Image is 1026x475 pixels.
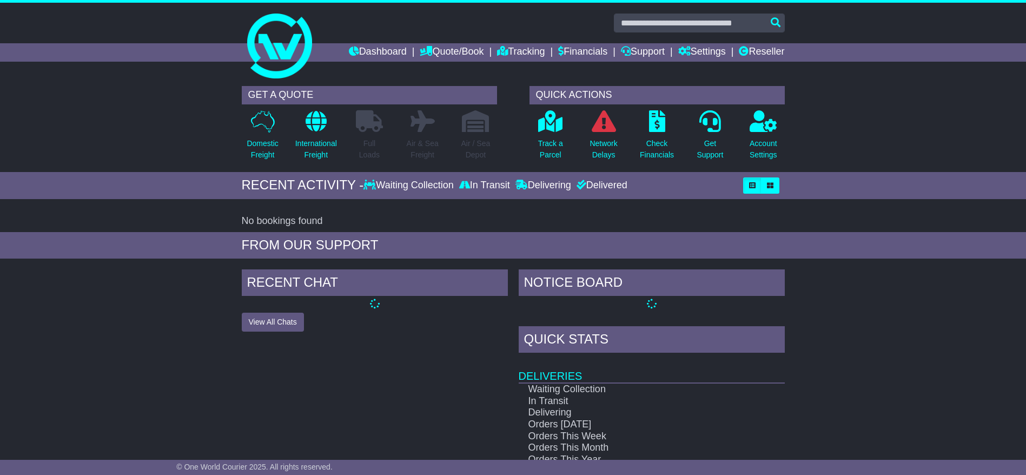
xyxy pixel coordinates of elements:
p: International Freight [295,138,337,161]
td: Orders This Month [519,442,746,454]
div: GET A QUOTE [242,86,497,104]
td: In Transit [519,395,746,407]
p: Network Delays [590,138,617,161]
div: QUICK ACTIONS [529,86,785,104]
td: Waiting Collection [519,383,746,395]
a: Settings [678,43,726,62]
a: Reseller [739,43,784,62]
a: InternationalFreight [295,110,337,167]
a: Track aParcel [538,110,564,167]
div: No bookings found [242,215,785,227]
td: Delivering [519,407,746,419]
a: Dashboard [349,43,407,62]
p: Track a Parcel [538,138,563,161]
div: Delivering [513,180,574,192]
a: DomesticFreight [246,110,279,167]
a: Quote/Book [420,43,484,62]
a: GetSupport [696,110,724,167]
p: Full Loads [356,138,383,161]
a: NetworkDelays [589,110,618,167]
div: FROM OUR SUPPORT [242,237,785,253]
td: Orders This Week [519,431,746,443]
td: Orders This Year [519,454,746,466]
td: Orders [DATE] [519,419,746,431]
p: Air & Sea Freight [407,138,439,161]
p: Domestic Freight [247,138,278,161]
div: Delivered [574,180,627,192]
p: Check Financials [640,138,674,161]
a: AccountSettings [749,110,778,167]
button: View All Chats [242,313,304,332]
div: Waiting Collection [363,180,456,192]
div: In Transit [456,180,513,192]
div: RECENT ACTIVITY - [242,177,364,193]
p: Account Settings [750,138,777,161]
span: © One World Courier 2025. All rights reserved. [176,463,333,471]
div: RECENT CHAT [242,269,508,299]
a: CheckFinancials [639,110,674,167]
p: Get Support [697,138,723,161]
td: Deliveries [519,355,785,383]
div: NOTICE BOARD [519,269,785,299]
a: Financials [558,43,607,62]
a: Tracking [497,43,545,62]
a: Support [621,43,665,62]
p: Air / Sea Depot [461,138,491,161]
div: Quick Stats [519,326,785,355]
